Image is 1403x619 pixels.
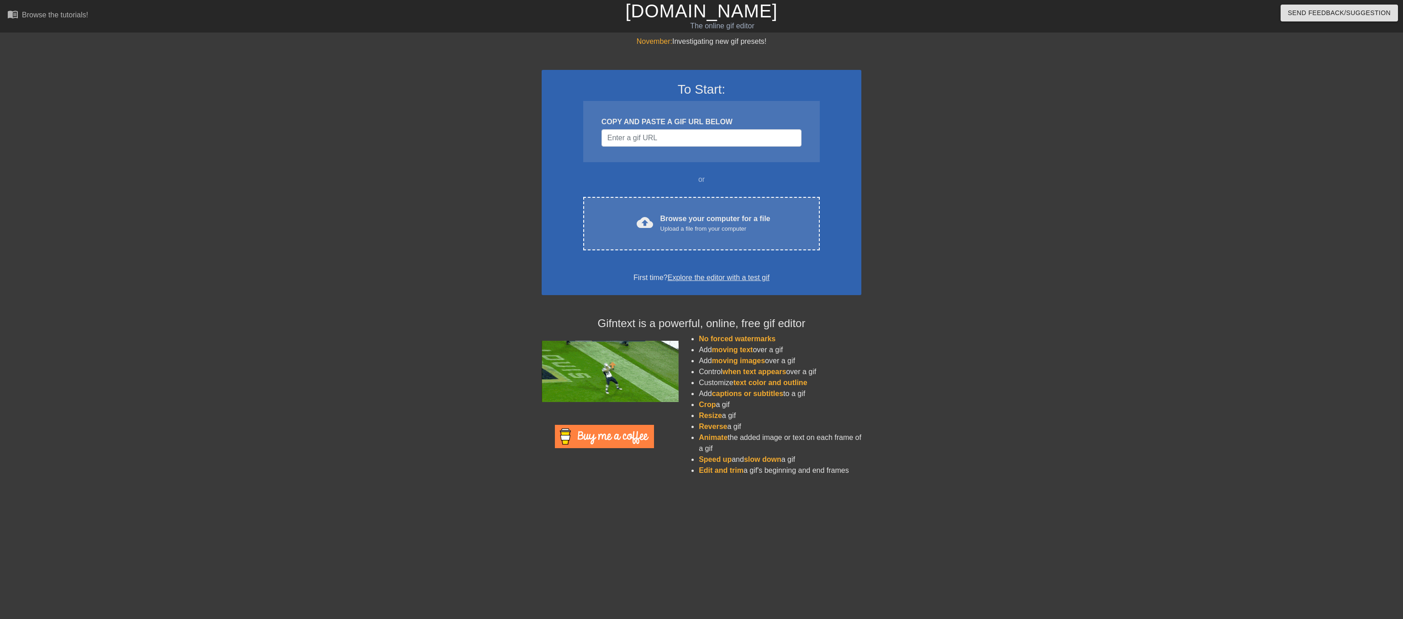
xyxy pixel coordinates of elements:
button: Send Feedback/Suggestion [1281,5,1398,21]
div: COPY AND PASTE A GIF URL BELOW [601,116,802,127]
span: Animate [699,434,728,441]
div: Upload a file from your computer [660,224,770,233]
div: or [565,174,838,185]
span: Send Feedback/Suggestion [1288,7,1391,19]
span: Reverse [699,423,727,430]
span: November: [637,37,672,45]
li: Add over a gif [699,344,861,355]
span: captions or subtitles [712,390,783,397]
span: Speed up [699,455,732,463]
span: text color and outline [733,379,807,386]
a: Browse the tutorials! [7,9,88,23]
li: a gif [699,410,861,421]
span: when text appears [723,368,786,376]
img: football_small.gif [542,341,679,402]
img: Buy Me A Coffee [555,425,654,448]
span: Resize [699,412,722,419]
h3: To Start: [554,82,849,97]
span: moving images [712,357,765,365]
span: moving text [712,346,753,354]
a: Explore the editor with a test gif [668,274,770,281]
span: menu_book [7,9,18,20]
li: and a gif [699,454,861,465]
span: Edit and trim [699,466,744,474]
span: Crop [699,401,716,408]
div: The online gif editor [472,21,972,32]
li: a gif [699,421,861,432]
li: Add over a gif [699,355,861,366]
div: Browse your computer for a file [660,213,770,233]
li: Control over a gif [699,366,861,377]
li: the added image or text on each frame of a gif [699,432,861,454]
span: cloud_upload [637,214,653,231]
li: a gif [699,399,861,410]
h4: Gifntext is a powerful, online, free gif editor [542,317,861,330]
input: Username [601,129,802,147]
span: slow down [744,455,781,463]
div: First time? [554,272,849,283]
div: Browse the tutorials! [22,11,88,19]
div: Investigating new gif presets! [542,36,861,47]
a: [DOMAIN_NAME] [625,1,777,21]
li: Add to a gif [699,388,861,399]
li: Customize [699,377,861,388]
span: No forced watermarks [699,335,775,343]
li: a gif's beginning and end frames [699,465,861,476]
